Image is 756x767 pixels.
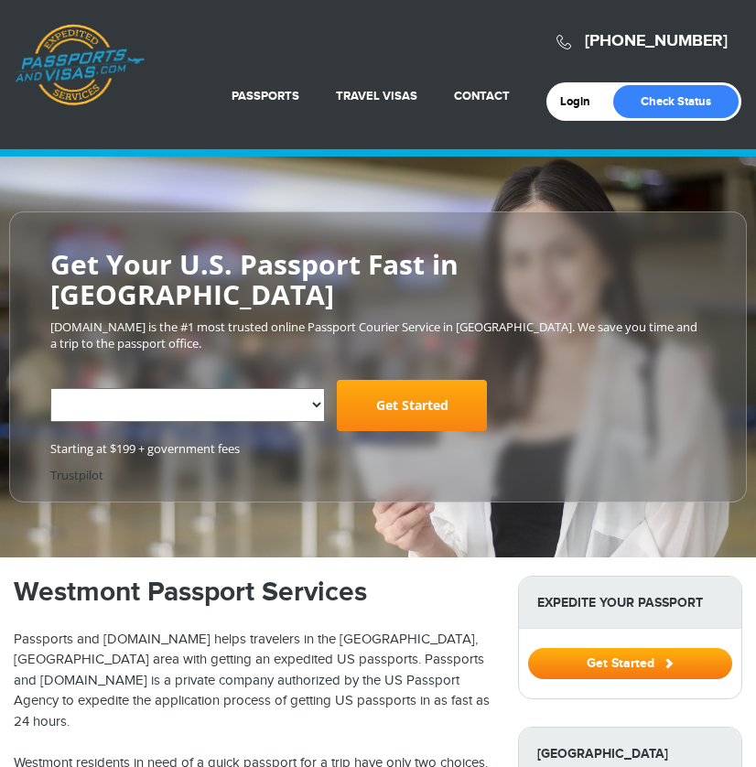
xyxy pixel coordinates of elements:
button: Get Started [528,648,732,679]
a: Travel Visas [336,89,417,103]
a: Contact [454,89,510,103]
h2: Get Your U.S. Passport Fast in [GEOGRAPHIC_DATA] [50,249,706,309]
h1: Westmont Passport Services [14,576,491,609]
span: Starting at $199 + government fees [50,440,706,458]
a: [PHONE_NUMBER] [585,31,728,51]
a: Check Status [613,85,739,118]
p: Passports and [DOMAIN_NAME] helps travelers in the [GEOGRAPHIC_DATA], [GEOGRAPHIC_DATA] area with... [14,630,491,733]
a: Passports [232,89,299,103]
p: [DOMAIN_NAME] is the #1 most trusted online Passport Courier Service in [GEOGRAPHIC_DATA]. We sav... [50,319,706,352]
a: Trustpilot [50,467,103,483]
a: Get Started [528,655,732,670]
a: Passports & [DOMAIN_NAME] [15,24,145,106]
a: Get Started [337,380,487,431]
strong: Expedite Your Passport [519,577,741,629]
a: Login [560,94,603,109]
